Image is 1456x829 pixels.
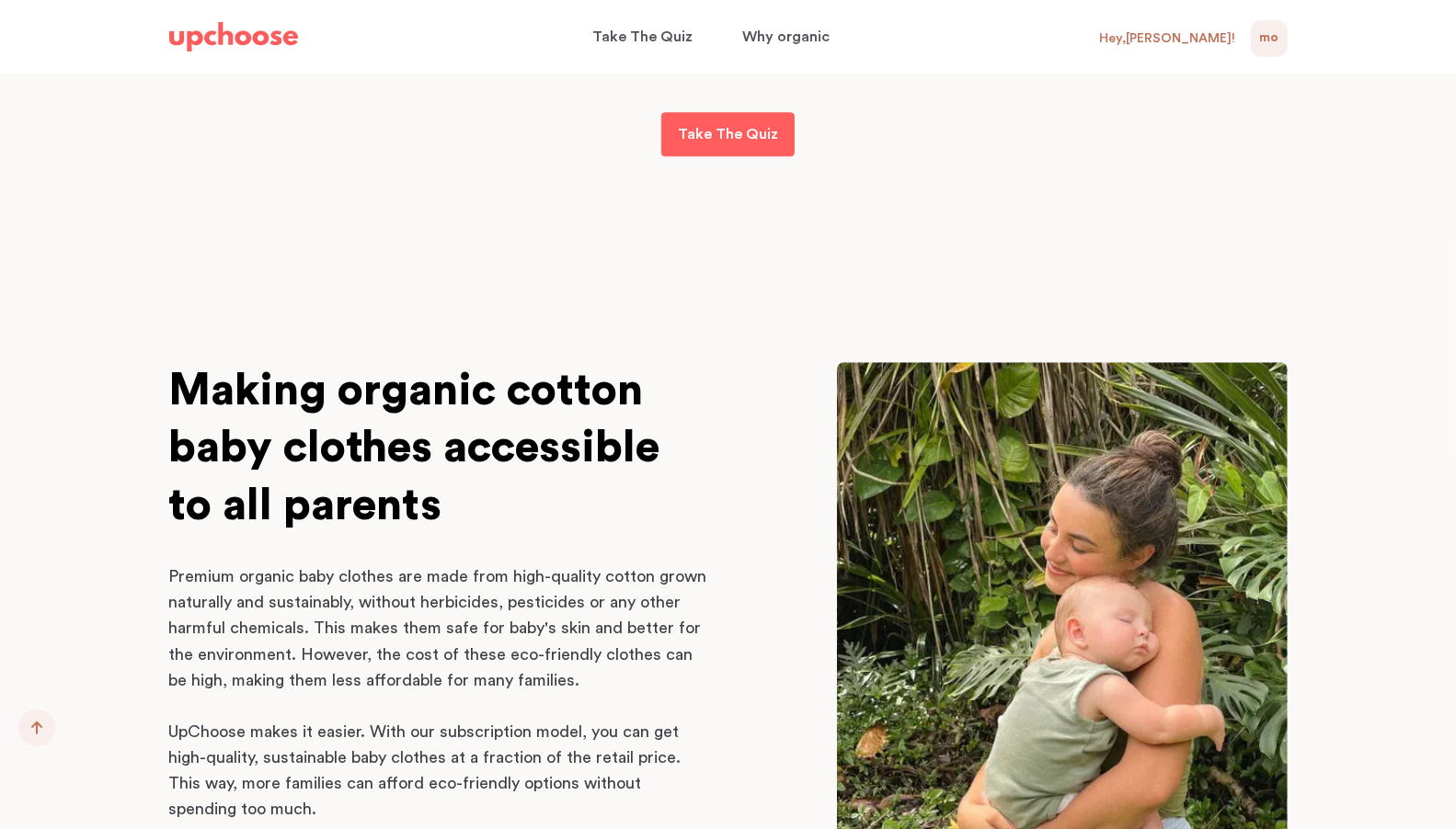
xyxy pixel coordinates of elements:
a: Why organic [743,19,836,55]
p: UpChoose makes it easier. With our subscription model, you can get high-quality, sustainable baby... [169,719,712,822]
p: Take The Quiz [678,123,778,145]
a: Take The Quiz [661,112,795,156]
img: UpChoose [169,22,298,51]
span: Why organic [743,19,831,55]
p: Premium organic baby clothes are made from high-quality cotton grown naturally and sustainably, w... [169,563,712,692]
div: Hey, [PERSON_NAME] ! [1100,30,1236,47]
p: Take The Quiz [593,22,694,51]
span: Making organic cotton baby clothes accessible to all parents [169,369,660,528]
span: MO [1259,28,1278,50]
a: Take The Quiz [593,19,699,55]
a: UpChoose [169,18,298,56]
